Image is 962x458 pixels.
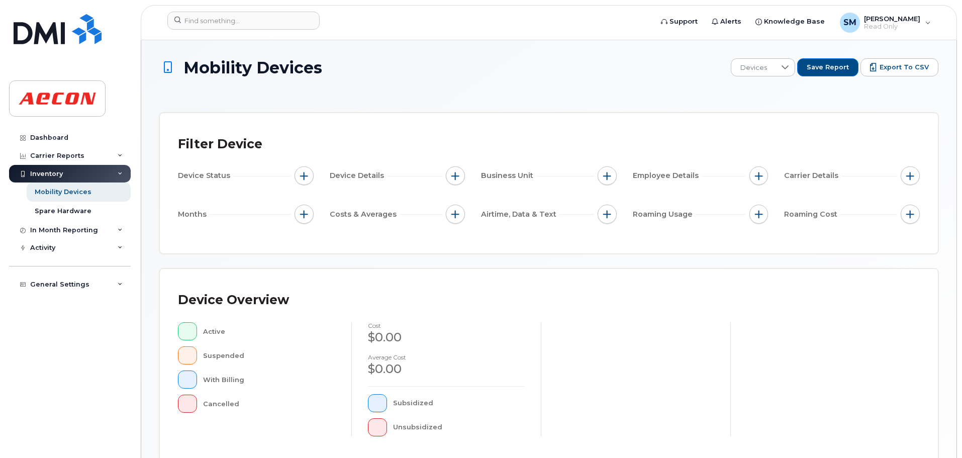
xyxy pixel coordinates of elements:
span: Costs & Averages [330,209,400,220]
span: Airtime, Data & Text [481,209,559,220]
span: Business Unit [481,170,536,181]
h4: Average cost [368,354,525,360]
h4: cost [368,322,525,329]
span: Devices [731,59,776,77]
span: Save Report [807,63,849,72]
div: With Billing [203,371,336,389]
span: Roaming Cost [784,209,840,220]
button: Export to CSV [860,58,938,76]
div: Suspended [203,346,336,364]
div: Unsubsidized [393,418,525,436]
span: Mobility Devices [183,59,322,76]
span: Export to CSV [880,63,929,72]
span: Device Details [330,170,387,181]
span: Device Status [178,170,233,181]
div: Active [203,322,336,340]
span: Carrier Details [784,170,841,181]
button: Save Report [797,58,858,76]
div: Filter Device [178,131,262,157]
div: Device Overview [178,287,289,313]
div: $0.00 [368,329,525,346]
div: $0.00 [368,360,525,378]
div: Subsidized [393,394,525,412]
span: Months [178,209,210,220]
span: Employee Details [633,170,702,181]
span: Roaming Usage [633,209,696,220]
div: Cancelled [203,395,336,413]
